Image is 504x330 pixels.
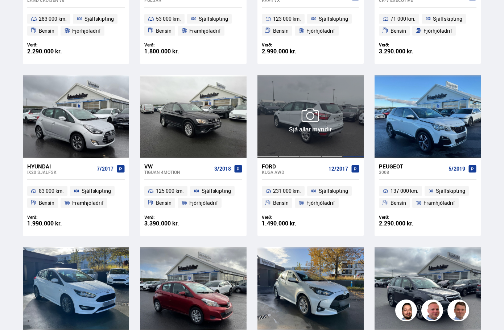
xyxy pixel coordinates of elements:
[39,15,67,23] span: 283 000 km.
[27,170,94,175] div: ix20 SJÁLFSK
[140,158,246,236] a: VW Tiguan 4MOTION 3/2018 125 000 km. Sjálfskipting Bensín Fjórhjóladrif Verð: 3.390.000 kr.
[156,27,172,35] span: Bensín
[97,166,113,172] span: 7/2017
[189,199,218,207] span: Fjórhjóladrif
[396,301,418,322] img: nhp88E3Fdnt1Opn2.png
[156,199,172,207] span: Bensín
[379,42,428,48] div: Verð:
[202,187,231,195] span: Sjálfskipting
[306,27,335,35] span: Fjórhjóladrif
[379,163,446,170] div: Peugeot
[189,27,221,35] span: Framhjóladrif
[72,199,104,207] span: Framhjóladrif
[27,220,76,227] div: 1.990.000 kr.
[72,27,101,35] span: Fjórhjóladrif
[6,3,28,25] button: Opna LiveChat spjallviðmót
[436,187,465,195] span: Sjálfskipting
[424,199,455,207] span: Framhjóladrif
[262,220,311,227] div: 1.490.000 kr.
[379,170,446,175] div: 3008
[39,187,64,195] span: 83 000 km.
[144,48,193,54] div: 1.800.000 kr.
[144,42,193,48] div: Verð:
[262,163,326,170] div: Ford
[39,199,54,207] span: Bensín
[379,220,428,227] div: 2.290.000 kr.
[391,15,416,23] span: 71 000 km.
[379,48,428,54] div: 3.290.000 kr.
[27,48,76,54] div: 2.290.000 kr.
[144,215,193,220] div: Verð:
[375,158,481,236] a: Peugeot 3008 5/2019 137 000 km. Sjálfskipting Bensín Framhjóladrif Verð: 2.290.000 kr.
[379,215,428,220] div: Verð:
[449,301,470,322] img: FbJEzSuNWCJXmdc-.webp
[262,42,311,48] div: Verð:
[391,27,406,35] span: Bensín
[82,187,111,195] span: Sjálfskipting
[39,27,54,35] span: Bensín
[262,170,326,175] div: Kuga AWD
[156,187,184,195] span: 125 000 km.
[23,158,129,236] a: Hyundai ix20 SJÁLFSK 7/2017 83 000 km. Sjálfskipting Bensín Framhjóladrif Verð: 1.990.000 kr.
[199,15,228,23] span: Sjálfskipting
[273,15,301,23] span: 123 000 km.
[391,199,406,207] span: Bensín
[319,187,348,195] span: Sjálfskipting
[257,158,364,236] a: Ford Kuga AWD 12/2017 231 000 km. Sjálfskipting Bensín Fjórhjóladrif Verð: 1.490.000 kr.
[449,166,465,172] span: 5/2019
[27,163,94,170] div: Hyundai
[329,166,348,172] span: 12/2017
[144,220,193,227] div: 3.390.000 kr.
[391,187,418,195] span: 137 000 km.
[262,215,311,220] div: Verð:
[144,170,211,175] div: Tiguan 4MOTION
[144,163,211,170] div: VW
[214,166,231,172] span: 3/2018
[273,187,301,195] span: 231 000 km.
[319,15,348,23] span: Sjálfskipting
[84,15,114,23] span: Sjálfskipting
[306,199,335,207] span: Fjórhjóladrif
[156,15,181,23] span: 53 000 km.
[27,215,76,220] div: Verð:
[273,27,289,35] span: Bensín
[433,15,462,23] span: Sjálfskipting
[422,301,444,322] img: siFngHWaQ9KaOqBr.png
[262,48,311,54] div: 2.990.000 kr.
[424,27,452,35] span: Fjórhjóladrif
[27,42,76,48] div: Verð:
[273,199,289,207] span: Bensín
